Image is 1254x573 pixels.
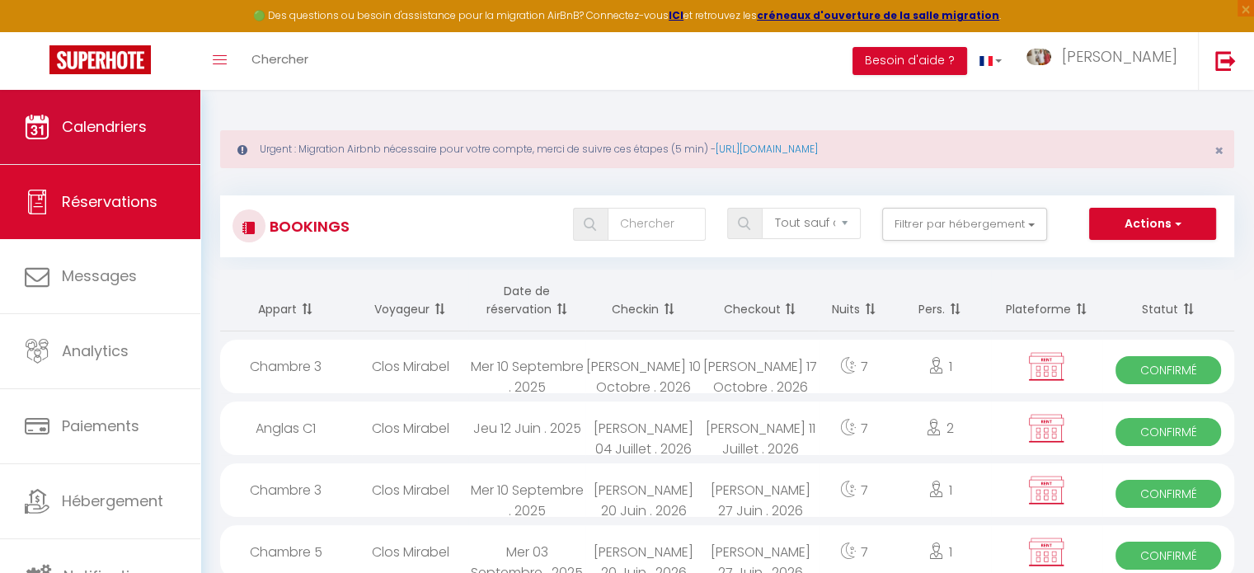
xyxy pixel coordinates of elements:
[352,270,468,331] th: Sort by guest
[991,270,1102,331] th: Sort by channel
[757,8,999,22] a: créneaux d'ouverture de la salle migration
[819,270,890,331] th: Sort by nights
[1102,270,1234,331] th: Sort by status
[1026,49,1051,65] img: ...
[49,45,151,74] img: Super Booking
[62,341,129,361] span: Analytics
[669,8,683,22] a: ICI
[62,491,163,511] span: Hébergement
[265,208,350,245] h3: Bookings
[1062,46,1177,67] span: [PERSON_NAME]
[468,270,585,331] th: Sort by booking date
[62,116,147,137] span: Calendriers
[62,191,157,212] span: Réservations
[882,208,1047,241] button: Filtrer par hébergement
[1214,140,1223,161] span: ×
[1089,208,1216,241] button: Actions
[62,265,137,286] span: Messages
[716,142,818,156] a: [URL][DOMAIN_NAME]
[239,32,321,90] a: Chercher
[585,270,702,331] th: Sort by checkin
[1214,143,1223,158] button: Close
[702,270,818,331] th: Sort by checkout
[1014,32,1198,90] a: ... [PERSON_NAME]
[608,208,706,241] input: Chercher
[852,47,967,75] button: Besoin d'aide ?
[251,50,308,68] span: Chercher
[220,270,352,331] th: Sort by rentals
[220,130,1234,168] div: Urgent : Migration Airbnb nécessaire pour votre compte, merci de suivre ces étapes (5 min) -
[13,7,63,56] button: Ouvrir le widget de chat LiveChat
[890,270,991,331] th: Sort by people
[1215,50,1236,71] img: logout
[62,416,139,436] span: Paiements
